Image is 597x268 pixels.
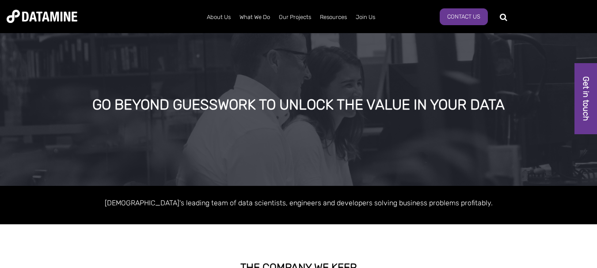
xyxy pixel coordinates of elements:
[71,97,526,113] div: GO BEYOND GUESSWORK TO UNLOCK THE VALUE IN YOUR DATA
[574,63,597,134] a: Get in touch
[47,197,551,209] p: [DEMOGRAPHIC_DATA]'s leading team of data scientists, engineers and developers solving business p...
[440,8,488,25] a: Contact Us
[274,6,316,29] a: Our Projects
[202,6,235,29] a: About Us
[316,6,351,29] a: Resources
[235,6,274,29] a: What We Do
[351,6,380,29] a: Join Us
[7,10,77,23] img: Datamine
